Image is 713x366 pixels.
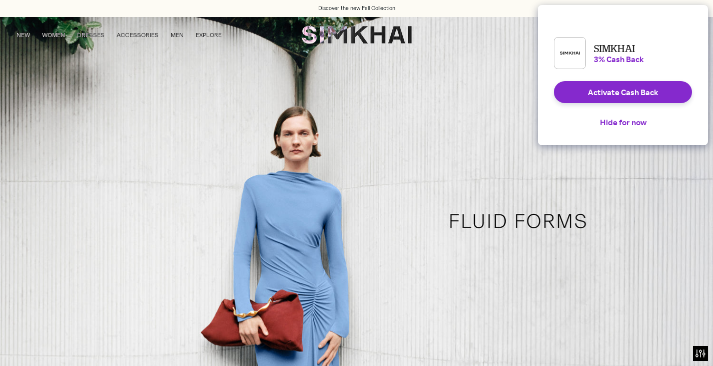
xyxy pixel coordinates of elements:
a: NEW [17,24,30,46]
a: ACCESSORIES [117,24,159,46]
a: EXPLORE [196,24,222,46]
a: SIMKHAI [302,25,412,45]
a: MEN [171,24,184,46]
a: WOMEN [42,24,65,46]
a: DRESSES [77,24,105,46]
a: Discover the new Fall Collection [318,5,395,13]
